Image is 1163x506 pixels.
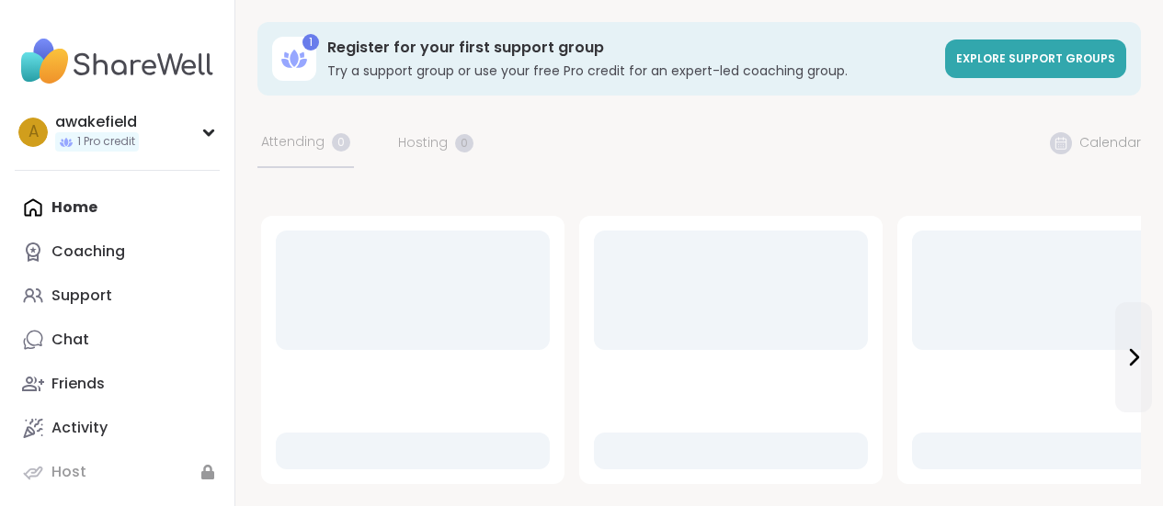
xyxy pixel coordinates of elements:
div: 1 [302,34,319,51]
div: Chat [51,330,89,350]
a: Coaching [15,230,220,274]
div: Friends [51,374,105,394]
div: Coaching [51,242,125,262]
div: Activity [51,418,108,438]
a: Support [15,274,220,318]
a: Chat [15,318,220,362]
div: Host [51,462,86,482]
h3: Register for your first support group [327,38,934,58]
span: 1 Pro credit [77,134,135,150]
img: ShareWell Nav Logo [15,29,220,94]
span: Explore support groups [956,51,1115,66]
a: Friends [15,362,220,406]
a: Activity [15,406,220,450]
div: awakefield [55,112,139,132]
h3: Try a support group or use your free Pro credit for an expert-led coaching group. [327,62,934,80]
a: Explore support groups [945,39,1126,78]
div: Support [51,286,112,306]
span: a [29,120,39,144]
a: Host [15,450,220,494]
